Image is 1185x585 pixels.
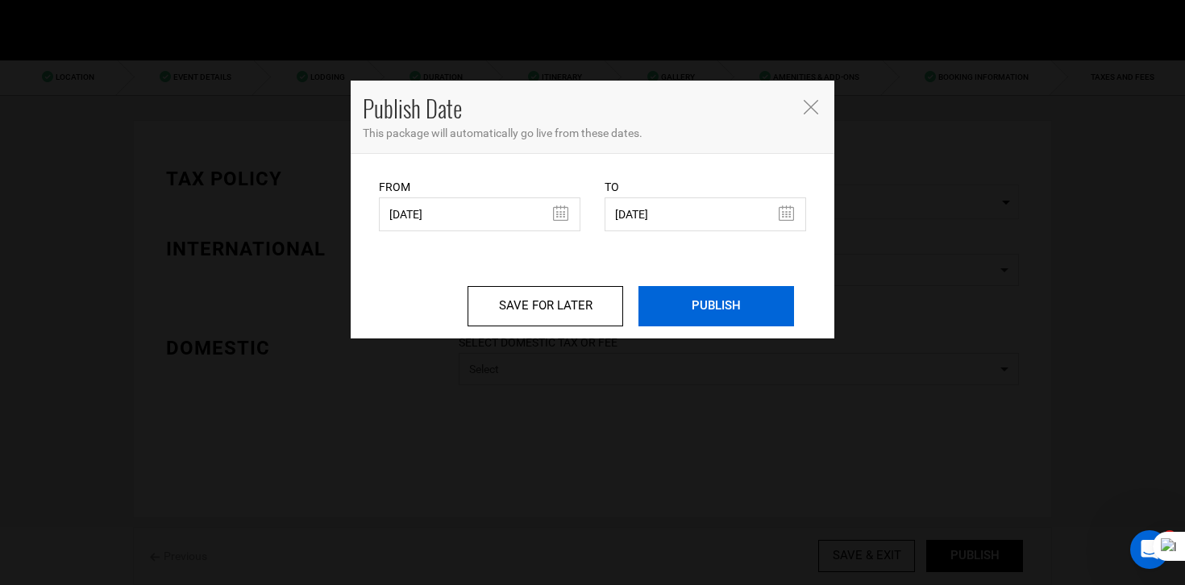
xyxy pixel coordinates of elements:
[802,97,818,114] button: Close
[363,125,822,141] p: This package will automatically go live from these dates.
[638,286,794,326] input: PUBLISH
[1130,530,1169,569] iframe: Intercom live chat
[468,286,623,326] input: SAVE FOR LATER
[379,179,410,195] label: From
[605,179,619,195] label: To
[1163,530,1176,543] span: 1
[605,197,806,231] input: Select End Date
[379,197,580,231] input: Select From Date
[363,93,790,125] h4: Publish Date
